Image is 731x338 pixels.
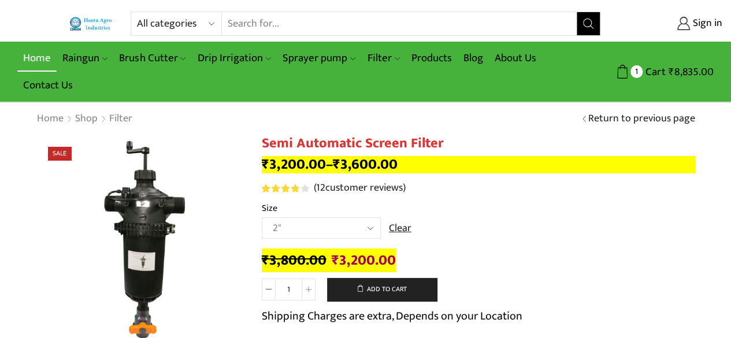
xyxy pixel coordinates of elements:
[577,12,600,35] button: Search button
[262,184,311,192] span: 12
[588,112,695,127] a: Return to previous page
[690,16,722,31] span: Sign in
[262,248,326,272] bdi: 3,800.00
[262,307,522,325] p: Shipping Charges are extra, Depends on your Location
[669,63,674,81] span: ₹
[17,72,79,99] a: Contact Us
[669,63,714,81] bdi: 8,835.00
[406,44,458,72] a: Products
[57,44,113,72] a: Raingun
[314,181,406,196] a: (12customer reviews)
[316,179,325,196] span: 12
[276,278,302,300] input: Product quantity
[362,44,406,72] a: Filter
[458,44,489,72] a: Blog
[333,153,340,176] span: ₹
[262,153,326,176] bdi: 3,200.00
[612,61,714,83] a: 1 Cart ₹8,835.00
[618,13,722,34] a: Sign in
[262,184,309,192] div: Rated 3.92 out of 5
[262,184,299,192] span: Rated out of 5 based on customer ratings
[36,112,64,127] a: Home
[262,248,269,272] span: ₹
[333,153,398,176] bdi: 3,600.00
[277,44,361,72] a: Sprayer pump
[630,65,643,77] span: 1
[262,156,695,173] p: –
[262,135,695,152] h1: Semi Automatic Screen Filter
[332,248,339,272] span: ₹
[75,112,98,127] a: Shop
[643,64,666,80] span: Cart
[262,153,269,176] span: ₹
[36,112,133,127] nav: Breadcrumb
[113,44,191,72] a: Brush Cutter
[262,202,277,215] label: Size
[489,44,542,72] a: About Us
[48,147,71,160] span: Sale
[389,221,411,236] a: Clear options
[192,44,277,72] a: Drip Irrigation
[327,278,437,301] button: Add to cart
[332,248,396,272] bdi: 3,200.00
[222,12,577,35] input: Search for...
[109,112,133,127] a: Filter
[17,44,57,72] a: Home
